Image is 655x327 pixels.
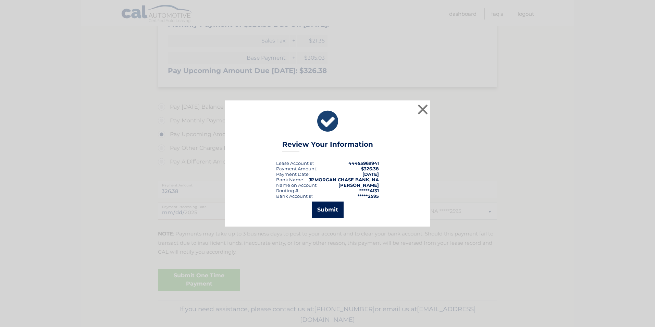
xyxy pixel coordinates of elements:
[276,177,304,182] div: Bank Name:
[348,160,379,166] strong: 44455969941
[309,177,379,182] strong: JPMORGAN CHASE BANK, NA
[276,182,318,188] div: Name on Account:
[362,171,379,177] span: [DATE]
[312,202,344,218] button: Submit
[276,188,299,193] div: Routing #:
[338,182,379,188] strong: [PERSON_NAME]
[282,140,373,152] h3: Review Your Information
[361,166,379,171] span: $326.38
[276,160,314,166] div: Lease Account #:
[276,193,313,199] div: Bank Account #:
[416,102,430,116] button: ×
[276,171,309,177] span: Payment Date
[276,171,310,177] div: :
[276,166,317,171] div: Payment Amount:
